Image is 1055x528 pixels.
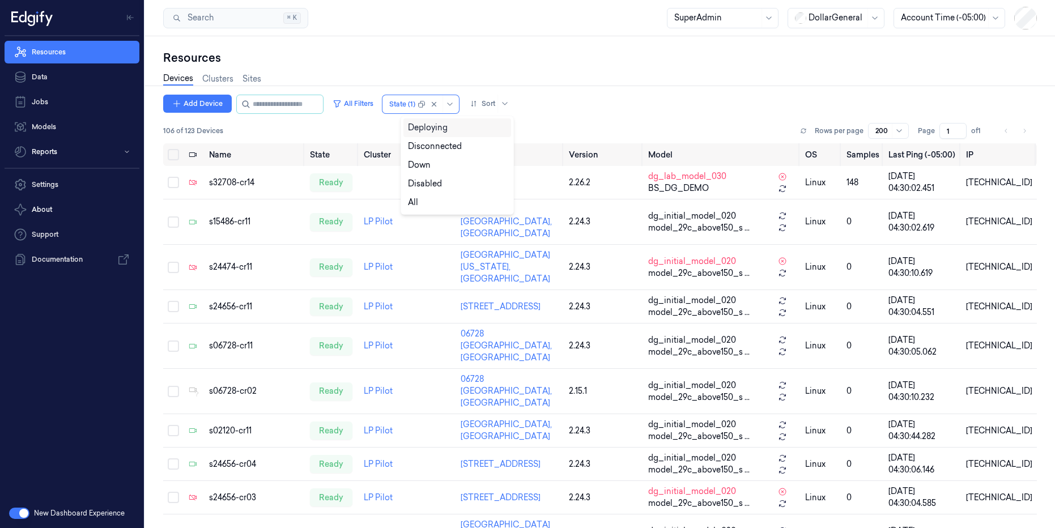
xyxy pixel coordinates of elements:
div: 0 [846,385,879,397]
span: dg_initial_model_020 [648,419,736,431]
div: Disabled [408,178,442,190]
div: [DATE] 04:30:10.619 [888,256,957,279]
span: Search [183,12,214,24]
p: Rows per page [815,126,863,136]
span: model_29c_above150_s ... [648,497,750,509]
a: Data [5,66,139,88]
div: 0 [846,425,879,437]
div: ready [310,421,352,440]
button: Select row [168,425,179,436]
a: Resources [5,41,139,63]
div: 2.24.3 [569,458,639,470]
a: LP Pilot [364,459,393,469]
div: ready [310,213,352,231]
p: linux [805,492,837,504]
span: of 1 [971,126,989,136]
button: About [5,198,139,221]
button: Select row [168,216,179,228]
div: 2.24.3 [569,425,639,437]
span: dg_initial_model_020 [648,452,736,464]
div: ready [310,337,352,355]
div: [TECHNICAL_ID] [966,492,1032,504]
div: 0 [846,216,879,228]
div: 2.24.3 [569,301,639,313]
button: Select row [168,492,179,503]
a: Sites [243,73,261,85]
button: Select row [168,262,179,273]
button: Select row [168,458,179,470]
p: linux [805,216,837,228]
span: model_29c_above150_s ... [648,391,750,403]
div: 0 [846,458,879,470]
span: dg_initial_model_020 [648,295,736,306]
a: 15486 [GEOGRAPHIC_DATA], [GEOGRAPHIC_DATA] [461,205,552,239]
p: linux [805,261,837,273]
button: Toggle Navigation [121,8,139,27]
div: ready [310,455,352,473]
span: dg_initial_model_020 [648,486,736,497]
p: linux [805,425,837,437]
div: [TECHNICAL_ID] [966,216,1032,228]
div: s02120-cr11 [209,425,301,437]
div: Deploying [408,122,448,134]
th: Samples [842,143,884,166]
span: model_29c_above150_s ... [648,431,750,442]
a: 06728 [GEOGRAPHIC_DATA], [GEOGRAPHIC_DATA] [461,374,552,408]
th: State [305,143,359,166]
span: dg_lab_model_030 [648,171,726,182]
div: [DATE] 04:30:05.062 [888,334,957,358]
a: LP Pilot [364,425,393,436]
div: s06728-cr02 [209,385,301,397]
div: s24656-cr11 [209,301,301,313]
div: ready [310,173,352,191]
a: [STREET_ADDRESS] [461,459,541,469]
span: dg_initial_model_020 [648,256,736,267]
span: model_29c_above150_s ... [648,346,750,358]
button: Select row [168,340,179,352]
span: BS_DG_DEMO [648,182,709,194]
span: model_29c_above150_s ... [648,267,750,279]
span: model_29c_above150_s ... [648,306,750,318]
a: Devices [163,73,193,86]
a: Models [5,116,139,138]
span: dg_initial_model_020 [648,334,736,346]
div: [DATE] 04:30:02.619 [888,210,957,234]
div: [TECHNICAL_ID] [966,385,1032,397]
div: ready [310,297,352,316]
div: s24656-cr03 [209,492,301,504]
div: [TECHNICAL_ID] [966,177,1032,189]
div: 0 [846,340,879,352]
nav: pagination [998,123,1032,139]
span: dg_initial_model_020 [648,210,736,222]
div: 0 [846,301,879,313]
a: Documentation [5,248,139,271]
button: Select row [168,301,179,312]
a: [GEOGRAPHIC_DATA][US_STATE], [GEOGRAPHIC_DATA] [461,250,550,284]
a: [GEOGRAPHIC_DATA], [GEOGRAPHIC_DATA] [461,419,552,441]
a: [STREET_ADDRESS] [461,492,541,503]
div: 2.24.3 [569,340,639,352]
p: linux [805,458,837,470]
span: dg_initial_model_020 [648,380,736,391]
div: ready [310,488,352,506]
a: LP Pilot [364,216,393,227]
div: [DATE] 04:30:06.146 [888,452,957,476]
div: 2.24.3 [569,492,639,504]
p: linux [805,385,837,397]
th: OS [801,143,842,166]
p: linux [805,177,837,189]
div: [DATE] 04:30:04.585 [888,486,957,509]
a: LP Pilot [364,262,393,272]
div: 2.24.3 [569,261,639,273]
th: IP [962,143,1037,166]
p: linux [805,301,837,313]
span: model_29c_above150_s ... [648,464,750,476]
a: LP Pilot [364,301,393,312]
div: s24656-cr04 [209,458,301,470]
a: Support [5,223,139,246]
div: 0 [846,261,879,273]
th: Cluster [359,143,456,166]
a: [STREET_ADDRESS] [461,301,541,312]
a: 06728 [GEOGRAPHIC_DATA], [GEOGRAPHIC_DATA] [461,329,552,363]
div: 2.26.2 [569,177,639,189]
